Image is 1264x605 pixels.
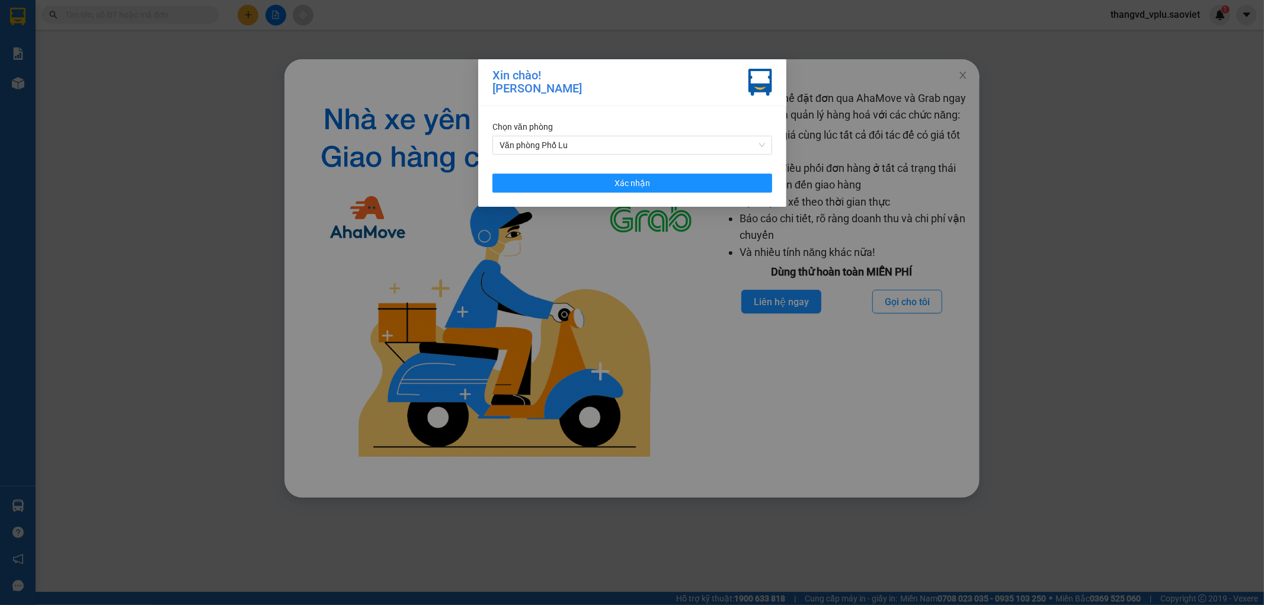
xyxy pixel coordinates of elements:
[500,136,765,154] span: Văn phòng Phố Lu
[492,174,772,193] button: Xác nhận
[615,177,650,190] span: Xác nhận
[492,69,582,96] div: Xin chào! [PERSON_NAME]
[748,69,772,96] img: vxr-icon
[492,120,772,133] div: Chọn văn phòng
